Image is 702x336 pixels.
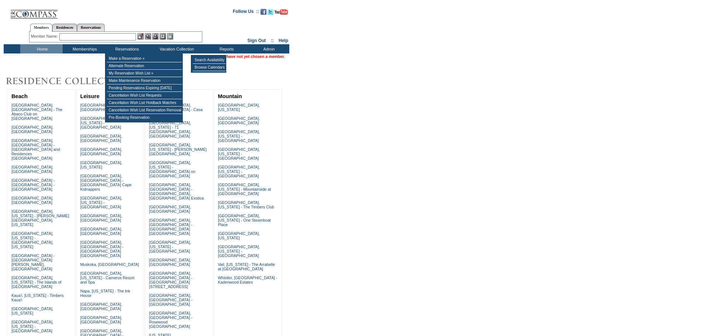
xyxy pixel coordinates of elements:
a: Muskoka, [GEOGRAPHIC_DATA] [80,262,139,267]
img: View [145,33,151,39]
a: Follow us on Twitter [268,11,273,15]
td: Follow Us :: [233,8,259,17]
a: [GEOGRAPHIC_DATA], [US_STATE] - 71 [GEOGRAPHIC_DATA], [GEOGRAPHIC_DATA] [149,121,191,138]
a: [GEOGRAPHIC_DATA], [GEOGRAPHIC_DATA] - Casa [PERSON_NAME] [149,103,202,116]
td: Alternate Reservation [107,62,182,70]
a: [GEOGRAPHIC_DATA], [GEOGRAPHIC_DATA] [80,302,122,311]
a: [GEOGRAPHIC_DATA], [GEOGRAPHIC_DATA] - [GEOGRAPHIC_DATA], [GEOGRAPHIC_DATA] Exotica [149,183,204,200]
a: Subscribe to our YouTube Channel [275,11,288,15]
td: Pre-Booking Reservation [107,114,182,121]
a: Become our fan on Facebook [261,11,266,15]
a: [GEOGRAPHIC_DATA], [GEOGRAPHIC_DATA] [11,196,53,205]
img: Become our fan on Facebook [261,9,266,15]
td: Make a Reservation » [107,55,182,62]
a: [GEOGRAPHIC_DATA], [US_STATE] - The Islands of [GEOGRAPHIC_DATA] [11,276,62,289]
img: Impersonate [152,33,158,39]
a: [GEOGRAPHIC_DATA], [US_STATE] [80,160,122,169]
td: Home [20,44,63,53]
img: b_calculator.gif [167,33,173,39]
a: [GEOGRAPHIC_DATA], [US_STATE] - One Steamboat Place [218,214,271,227]
a: [GEOGRAPHIC_DATA], [GEOGRAPHIC_DATA] [149,205,191,214]
a: [GEOGRAPHIC_DATA], [US_STATE] - [PERSON_NAME][GEOGRAPHIC_DATA] [149,143,207,156]
a: [GEOGRAPHIC_DATA], [GEOGRAPHIC_DATA] [80,147,122,156]
td: Admin [247,44,289,53]
a: [GEOGRAPHIC_DATA], [GEOGRAPHIC_DATA] [149,258,191,267]
a: Kaua'i, [US_STATE] - Timbers Kaua'i [11,293,64,302]
a: [GEOGRAPHIC_DATA], [US_STATE] - [GEOGRAPHIC_DATA] [218,129,260,143]
a: [GEOGRAPHIC_DATA], [US_STATE] - [GEOGRAPHIC_DATA] [80,116,122,129]
a: [GEOGRAPHIC_DATA], [US_STATE] - [GEOGRAPHIC_DATA] [218,147,260,160]
td: Vacation Collection [147,44,205,53]
a: [GEOGRAPHIC_DATA], [GEOGRAPHIC_DATA] - [GEOGRAPHIC_DATA] and Residences [GEOGRAPHIC_DATA] [11,138,60,160]
div: Member Name: [31,33,59,39]
a: [GEOGRAPHIC_DATA], [US_STATE] - [GEOGRAPHIC_DATA] [80,196,122,209]
a: [GEOGRAPHIC_DATA], [US_STATE] [218,231,260,240]
a: Help [279,38,288,43]
img: Subscribe to our YouTube Channel [275,9,288,15]
a: [GEOGRAPHIC_DATA], [GEOGRAPHIC_DATA] - The Abaco Club on [GEOGRAPHIC_DATA] [11,103,63,121]
td: My Reservation Wish List » [107,70,182,77]
td: Cancellation Wish List Reservation Removal [107,107,182,114]
a: Napa, [US_STATE] - The Ink House [80,289,130,298]
td: Search Availability [193,56,226,64]
a: [GEOGRAPHIC_DATA], [US_STATE] - Carneros Resort and Spa [80,271,135,284]
td: Cancellation Wish List Holdback Matches [107,99,182,107]
a: [GEOGRAPHIC_DATA], [US_STATE] - The Timbers Club [218,200,274,209]
a: [GEOGRAPHIC_DATA], [GEOGRAPHIC_DATA] [80,103,122,112]
a: [GEOGRAPHIC_DATA], [US_STATE] - [GEOGRAPHIC_DATA] on [GEOGRAPHIC_DATA] [149,160,195,178]
td: Reservations [105,44,147,53]
a: [GEOGRAPHIC_DATA], [US_STATE] [218,103,260,112]
a: Reservations [77,24,105,31]
a: Mountain [218,93,242,99]
a: [GEOGRAPHIC_DATA], [US_STATE] - [GEOGRAPHIC_DATA] [149,240,191,253]
a: [GEOGRAPHIC_DATA], [GEOGRAPHIC_DATA] - [GEOGRAPHIC_DATA] [GEOGRAPHIC_DATA] [149,218,192,236]
a: [GEOGRAPHIC_DATA], [GEOGRAPHIC_DATA] - [GEOGRAPHIC_DATA] Cape Kidnappers [80,174,132,191]
a: [GEOGRAPHIC_DATA], [GEOGRAPHIC_DATA] [80,315,122,324]
a: [GEOGRAPHIC_DATA], [GEOGRAPHIC_DATA] - [GEOGRAPHIC_DATA][STREET_ADDRESS] [149,271,192,289]
a: [GEOGRAPHIC_DATA], [GEOGRAPHIC_DATA] [80,227,122,236]
img: Compass Home [10,4,58,19]
a: [GEOGRAPHIC_DATA], [GEOGRAPHIC_DATA] [11,125,53,134]
a: Sign Out [247,38,266,43]
a: [GEOGRAPHIC_DATA], [US_STATE] - [GEOGRAPHIC_DATA] [218,245,260,258]
span: :: [271,38,274,43]
a: [GEOGRAPHIC_DATA], [GEOGRAPHIC_DATA] - [GEOGRAPHIC_DATA] [GEOGRAPHIC_DATA] [80,240,123,258]
span: You have not yet chosen a member. [219,54,285,59]
a: [GEOGRAPHIC_DATA] - [GEOGRAPHIC_DATA][PERSON_NAME], [GEOGRAPHIC_DATA] [11,253,55,271]
a: [GEOGRAPHIC_DATA], [GEOGRAPHIC_DATA] [218,116,260,125]
a: [GEOGRAPHIC_DATA], [GEOGRAPHIC_DATA] [80,134,122,143]
a: [GEOGRAPHIC_DATA], [US_STATE] [11,306,53,315]
td: Make Maintenance Reservation [107,77,182,84]
a: [GEOGRAPHIC_DATA], [US_STATE] - [GEOGRAPHIC_DATA], [US_STATE] [11,231,53,249]
a: [GEOGRAPHIC_DATA], [GEOGRAPHIC_DATA] - [GEOGRAPHIC_DATA] [149,293,192,306]
a: [GEOGRAPHIC_DATA], [GEOGRAPHIC_DATA] [80,214,122,222]
img: Destinations by Exclusive Resorts [4,74,147,89]
a: [GEOGRAPHIC_DATA], [US_STATE] - [GEOGRAPHIC_DATA] [218,165,260,178]
img: Follow us on Twitter [268,9,273,15]
a: [GEOGRAPHIC_DATA] - [GEOGRAPHIC_DATA] - [GEOGRAPHIC_DATA] [11,178,55,191]
a: [GEOGRAPHIC_DATA], [US_STATE] - Mountainside at [GEOGRAPHIC_DATA] [218,183,271,196]
a: Vail, [US_STATE] - The Arrabelle at [GEOGRAPHIC_DATA] [218,262,275,271]
td: Reports [205,44,247,53]
a: [GEOGRAPHIC_DATA], [GEOGRAPHIC_DATA] - Rosewood [GEOGRAPHIC_DATA] [149,311,192,329]
a: Beach [11,93,28,99]
a: Leisure [80,93,99,99]
td: Cancellation Wish List Requests [107,92,182,99]
a: Residences [52,24,77,31]
td: Pending Reservations Expiring [DATE] [107,84,182,92]
td: Browse Calendars [193,64,226,71]
img: Reservations [160,33,166,39]
a: [GEOGRAPHIC_DATA], [US_STATE] - [PERSON_NAME][GEOGRAPHIC_DATA], [US_STATE] [11,209,69,227]
td: Memberships [63,44,105,53]
a: [GEOGRAPHIC_DATA], [US_STATE] - [GEOGRAPHIC_DATA] [11,320,53,333]
img: b_edit.gif [137,33,144,39]
a: [GEOGRAPHIC_DATA], [GEOGRAPHIC_DATA] [11,165,53,174]
a: Whistler, [GEOGRAPHIC_DATA] - Kadenwood Estates [218,276,277,284]
a: Members [30,24,53,32]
